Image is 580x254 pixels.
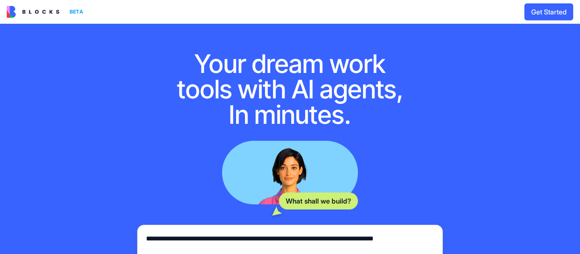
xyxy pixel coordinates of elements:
a: BETA [7,6,87,18]
button: Get Started [524,3,573,20]
h1: Your dream work tools with AI agents, In minutes. [168,51,412,127]
div: What shall we build? [279,193,358,209]
div: BETA [66,6,87,18]
img: logo [7,6,59,18]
